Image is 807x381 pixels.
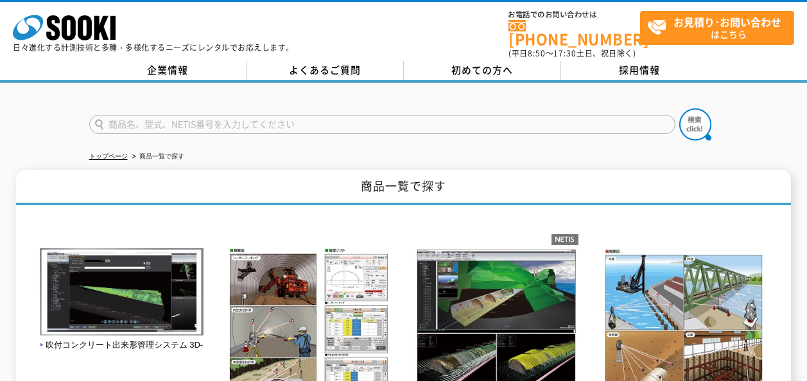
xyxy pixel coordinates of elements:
[528,47,546,59] span: 8:50
[451,63,513,77] span: 初めての方へ
[508,20,640,46] a: [PHONE_NUMBER]
[647,12,794,44] span: はこちら
[640,11,794,45] a: お見積り･お問い合わせはこちら
[40,326,204,350] a: 吹付コンクリート出来形管理システム 3D-
[508,47,636,59] span: (平日 ～ 土日、祝日除く)
[551,234,578,245] img: netis
[130,150,184,164] li: 商品一覧で探す
[89,115,675,134] input: 商品名、型式、NETIS番号を入力してください
[16,170,791,205] h1: 商品一覧で探す
[89,61,247,80] a: 企業情報
[40,248,204,339] img: 吹付コンクリート出来形管理システム 3D-
[40,339,204,352] span: 吹付コンクリート出来形管理システム 3D-
[553,47,577,59] span: 17:30
[508,11,640,19] span: お電話でのお問い合わせは
[561,61,718,80] a: 採用情報
[679,108,711,140] img: btn_search.png
[404,61,561,80] a: 初めての方へ
[673,14,781,30] strong: お見積り･お問い合わせ
[89,153,128,160] a: トップページ
[247,61,404,80] a: よくあるご質問
[13,44,294,51] p: 日々進化する計測技術と多種・多様化するニーズにレンタルでお応えします。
